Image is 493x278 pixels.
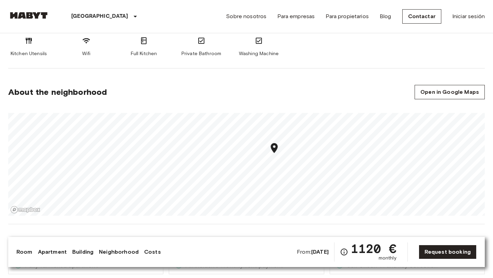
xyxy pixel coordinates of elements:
a: Contactar [402,9,441,24]
a: Mapbox logo [10,206,40,214]
a: Para empresas [277,12,315,21]
span: Washing Machine [239,50,279,57]
a: Blog [380,12,391,21]
span: From: [297,248,329,256]
img: Habyt [8,12,49,19]
span: monthly [379,255,396,262]
canvas: Map [8,113,485,216]
a: Costs [144,248,161,256]
span: Wifi [82,50,91,57]
b: [DATE] [311,249,329,255]
a: Open in Google Maps [415,85,485,99]
a: Iniciar sesión [452,12,485,21]
span: Private Bathroom [181,50,221,57]
span: 1120 € [351,242,396,255]
span: Full Kitchen [131,50,157,57]
a: Para propietarios [326,12,369,21]
a: Apartment [38,248,67,256]
div: Map marker [268,142,280,156]
span: Kitchen Utensils [11,50,47,57]
svg: Check cost overview for full price breakdown. Please note that discounts apply to new joiners onl... [340,248,348,256]
a: Neighborhood [99,248,139,256]
p: [GEOGRAPHIC_DATA] [71,12,128,21]
a: Request booking [419,245,477,259]
a: Room [16,248,33,256]
a: Sobre nosotros [226,12,266,21]
span: About the neighborhood [8,87,107,97]
a: Building [72,248,93,256]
